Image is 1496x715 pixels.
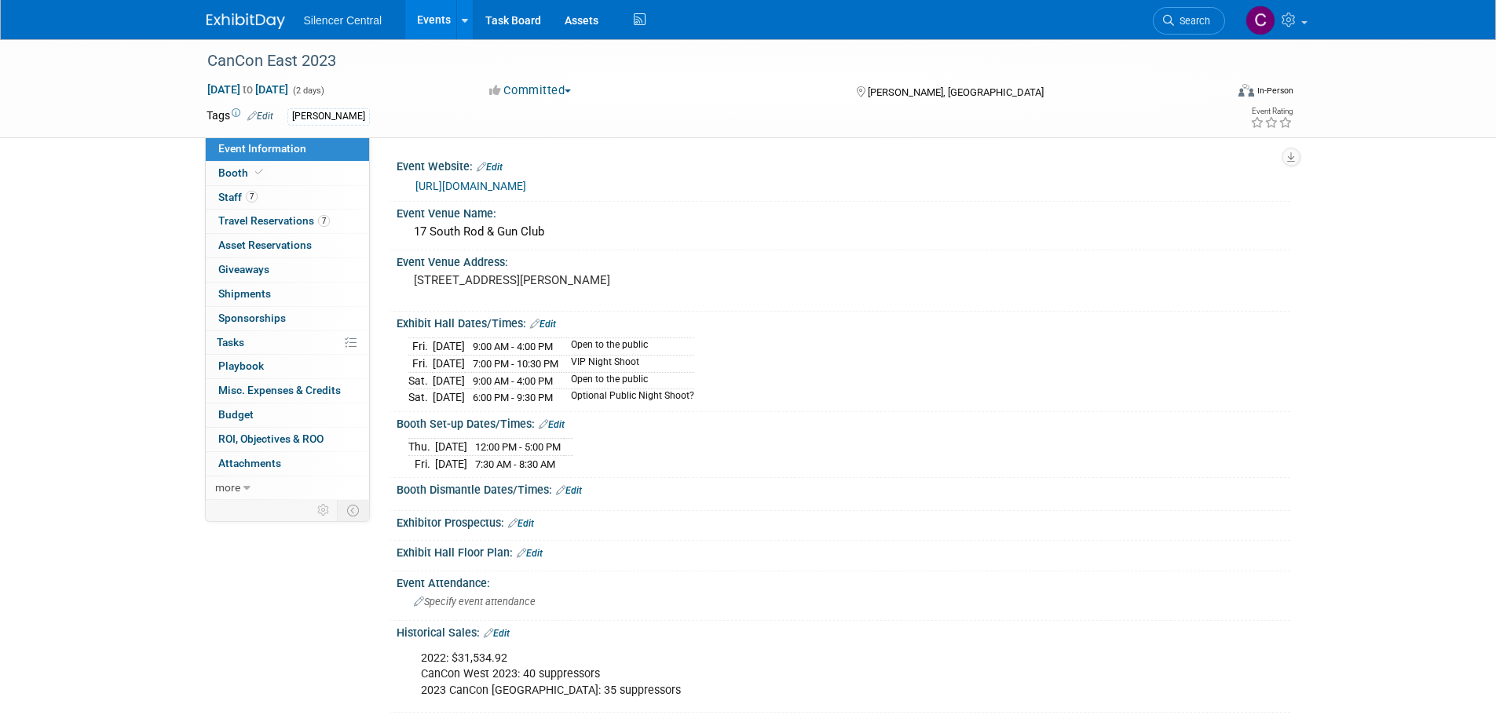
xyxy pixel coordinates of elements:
[218,359,264,372] span: Playbook
[473,358,558,370] span: 7:00 PM - 10:30 PM
[397,621,1290,641] div: Historical Sales:
[397,511,1290,531] div: Exhibitor Prospectus:
[310,500,338,520] td: Personalize Event Tab Strip
[218,214,330,227] span: Travel Reservations
[218,287,271,300] span: Shipments
[433,356,465,373] td: [DATE]
[207,108,273,126] td: Tags
[508,518,534,529] a: Edit
[291,86,324,96] span: (2 days)
[218,166,266,179] span: Booth
[202,47,1202,75] div: CanCon East 2023
[517,548,543,559] a: Edit
[561,389,694,406] td: Optional Public Night Shoot?
[206,355,369,378] a: Playbook
[433,389,465,406] td: [DATE]
[397,250,1290,270] div: Event Venue Address:
[1174,15,1210,27] span: Search
[433,338,465,356] td: [DATE]
[408,372,433,389] td: Sat.
[408,220,1278,244] div: 17 South Rod & Gun Club
[473,341,553,352] span: 9:00 AM - 4:00 PM
[304,14,382,27] span: Silencer Central
[246,191,258,202] span: 7
[206,403,369,427] a: Budget
[1245,5,1275,35] img: Cade Cox
[218,432,324,445] span: ROI, Objectives & ROO
[206,137,369,161] a: Event Information
[435,455,467,472] td: [DATE]
[318,215,330,227] span: 7
[408,439,435,456] td: Thu.
[218,457,281,469] span: Attachments
[206,258,369,282] a: Giveaways
[397,312,1290,332] div: Exhibit Hall Dates/Times:
[218,408,254,421] span: Budget
[408,455,435,472] td: Fri.
[477,162,503,173] a: Edit
[287,108,370,125] div: [PERSON_NAME]
[530,319,556,330] a: Edit
[206,186,369,210] a: Staff7
[218,191,258,203] span: Staff
[473,392,553,403] span: 6:00 PM - 9:30 PM
[337,500,369,520] td: Toggle Event Tabs
[215,481,240,494] span: more
[397,202,1290,221] div: Event Venue Name:
[410,643,1117,706] div: 2022: $31,534.92 CanCon West 2023: 40 suppressors 2023 CanCon [GEOGRAPHIC_DATA]: 35 suppressors
[218,142,306,155] span: Event Information
[218,239,312,251] span: Asset Reservations
[1238,84,1254,97] img: Format-Inperson.png
[1132,82,1294,105] div: Event Format
[397,541,1290,561] div: Exhibit Hall Floor Plan:
[408,338,433,356] td: Fri.
[240,83,255,96] span: to
[397,155,1290,175] div: Event Website:
[218,263,269,275] span: Giveaways
[397,571,1290,591] div: Event Attendance:
[397,412,1290,432] div: Booth Set-up Dates/Times:
[206,331,369,355] a: Tasks
[247,111,273,122] a: Edit
[484,628,510,639] a: Edit
[415,180,526,192] a: [URL][DOMAIN_NAME]
[414,273,752,287] pre: [STREET_ADDRESS][PERSON_NAME]
[561,372,694,389] td: Open to the public
[218,312,286,324] span: Sponsorships
[556,485,582,496] a: Edit
[1153,7,1225,35] a: Search
[435,439,467,456] td: [DATE]
[218,384,341,396] span: Misc. Expenses & Credits
[206,162,369,185] a: Booth
[206,234,369,257] a: Asset Reservations
[561,356,694,373] td: VIP Night Shoot
[206,210,369,233] a: Travel Reservations7
[206,379,369,403] a: Misc. Expenses & Credits
[206,307,369,330] a: Sponsorships
[207,13,285,29] img: ExhibitDay
[217,336,244,348] span: Tasks
[539,419,565,430] a: Edit
[1250,108,1293,115] div: Event Rating
[484,82,577,99] button: Committed
[255,168,263,177] i: Booth reservation complete
[473,375,553,387] span: 9:00 AM - 4:00 PM
[206,428,369,451] a: ROI, Objectives & ROO
[408,356,433,373] td: Fri.
[475,458,555,470] span: 7:30 AM - 8:30 AM
[207,82,289,97] span: [DATE] [DATE]
[475,441,561,453] span: 12:00 PM - 5:00 PM
[206,476,369,500] a: more
[433,372,465,389] td: [DATE]
[397,478,1290,498] div: Booth Dismantle Dates/Times:
[206,452,369,476] a: Attachments
[206,283,369,306] a: Shipments
[561,338,694,356] td: Open to the public
[408,389,433,406] td: Sat.
[1256,85,1293,97] div: In-Person
[868,86,1044,98] span: [PERSON_NAME], [GEOGRAPHIC_DATA]
[414,596,536,607] span: Specify event attendance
